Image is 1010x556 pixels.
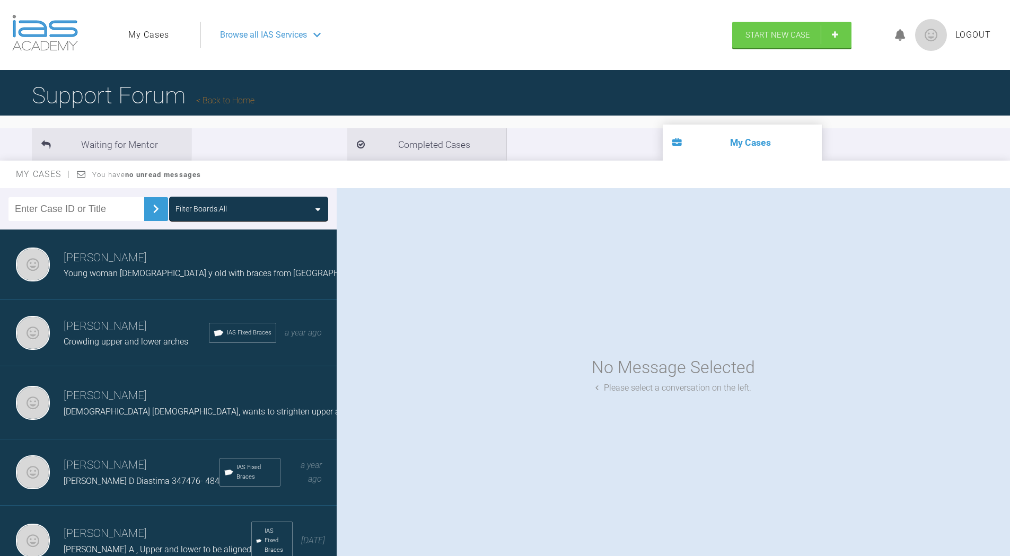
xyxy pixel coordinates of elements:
span: My Cases [16,169,71,179]
span: Crowding upper and lower arches [64,337,188,347]
span: Browse all IAS Services [220,28,307,42]
span: [DATE] [301,535,325,545]
li: Waiting for Mentor [32,128,191,161]
input: Enter Case ID or Title [8,197,144,221]
span: [PERSON_NAME] D Diastima 347476- 484 [64,476,219,486]
span: IAS Fixed Braces [227,328,271,338]
div: Please select a conversation on the left. [595,381,751,395]
span: [PERSON_NAME] A , Upper and lower to be aligned [64,544,251,554]
h1: Support Forum [32,77,254,114]
a: Back to Home [196,95,254,105]
img: profile.png [915,19,947,51]
span: a year ago [285,328,322,338]
span: Young woman [DEMOGRAPHIC_DATA] y old with braces from [GEOGRAPHIC_DATA] [64,268,373,278]
span: You have [92,171,201,179]
span: [DEMOGRAPHIC_DATA] [DEMOGRAPHIC_DATA], wants to strighten upper arch [64,407,352,417]
img: chevronRight.28bd32b0.svg [147,200,164,217]
h3: [PERSON_NAME] [64,317,209,336]
div: No Message Selected [592,354,755,381]
li: Completed Cases [347,128,506,161]
img: Gustaf Blomgren [16,248,50,281]
img: logo-light.3e3ef733.png [12,15,78,51]
img: Gustaf Blomgren [16,455,50,489]
li: My Cases [663,125,822,161]
span: a year ago [301,460,322,484]
strong: no unread messages [125,171,201,179]
h3: [PERSON_NAME] [64,249,373,267]
div: Filter Boards: All [175,203,227,215]
a: Logout [955,28,991,42]
a: My Cases [128,28,169,42]
h3: [PERSON_NAME] [64,456,219,474]
span: IAS Fixed Braces [236,463,276,482]
a: Start New Case [732,22,851,48]
span: Start New Case [745,30,810,40]
h3: [PERSON_NAME] [64,387,352,405]
span: IAS Fixed Braces [265,526,288,555]
img: Gustaf Blomgren [16,316,50,350]
h3: [PERSON_NAME] [64,525,251,543]
img: Gustaf Blomgren [16,386,50,420]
